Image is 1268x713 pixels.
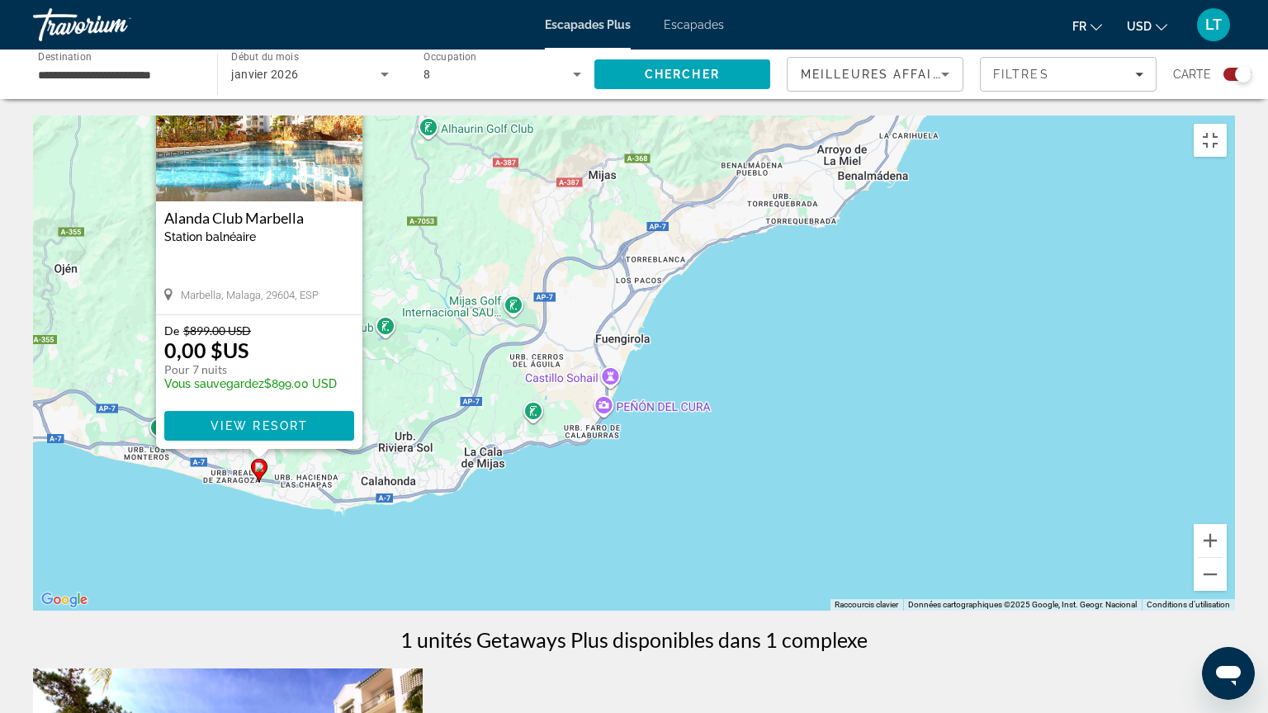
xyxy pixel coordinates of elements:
[37,589,92,611] a: Ouvrir cette zone dans Google Maps (dans une nouvelle fenêtre)
[801,64,949,84] mat-select: Trier par
[231,68,298,81] span: janvier 2026
[594,59,770,89] button: Rechercher
[645,68,720,81] span: Chercher
[1194,524,1227,557] button: Zoom avant
[1072,14,1102,38] button: Changer la langue
[423,51,477,63] span: Occupation
[164,362,337,377] p: Pour 7 nuits
[835,599,898,611] button: Raccourcis clavier
[423,68,430,81] span: 8
[400,627,868,652] h1: 1 unités Getaways Plus disponibles dans 1 complexe
[980,57,1157,92] button: Filtres
[164,323,179,338] span: De
[181,289,319,301] span: Marbella, Malaga, 29604, ESP
[38,65,196,85] input: Sélectionnez la destination
[545,18,631,31] a: Escapades Plus
[1194,124,1227,157] button: Passer en plein écran
[1192,7,1235,42] button: Menu utilisateur
[183,323,251,338] span: $899.00 USD
[164,338,248,362] font: 0,00 $US
[664,18,724,31] a: Escapades
[1173,63,1211,86] span: Carte
[1205,17,1222,33] span: LT
[801,68,959,81] span: Meilleures affaires
[993,68,1049,81] span: Filtres
[164,411,354,441] button: View Resort
[164,377,264,390] span: Vous sauvegardez
[1202,647,1255,700] iframe: Bouton de lancement de la fenêtre de messagerie
[1194,558,1227,591] button: Zoom arrière
[38,50,92,62] span: Destination
[33,3,198,46] a: Travorium
[1147,600,1230,609] a: Conditions d’utilisation (s’ouvre dans un nouvel onglet)
[908,600,1137,609] span: Données cartographiques ©2025 Google, Inst. Geogr. Nacional
[211,419,308,432] span: View Resort
[164,377,337,390] font: $899.00 USD
[1127,14,1167,38] button: Changer de devise
[156,36,362,201] img: Alanda Club Marbella
[164,230,256,243] span: Station balnéaire
[1127,20,1152,33] span: USD
[1072,20,1086,33] span: Fr
[37,589,92,611] img: Google (en anglais)
[164,210,354,226] a: Alanda Club Marbella
[231,51,299,63] span: Début du mois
